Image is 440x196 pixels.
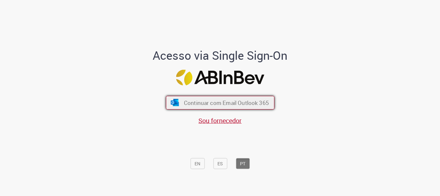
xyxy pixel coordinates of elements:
h1: Acesso via Single Sign-On [131,49,310,62]
button: ES [213,158,227,169]
span: Continuar com Email Outlook 365 [184,99,269,107]
img: ícone Azure/Microsoft 360 [170,99,179,106]
button: ícone Azure/Microsoft 360 Continuar com Email Outlook 365 [166,96,274,109]
button: EN [190,158,205,169]
button: PT [236,158,250,169]
img: Logo ABInBev [176,70,264,86]
a: Sou fornecedor [198,116,242,125]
